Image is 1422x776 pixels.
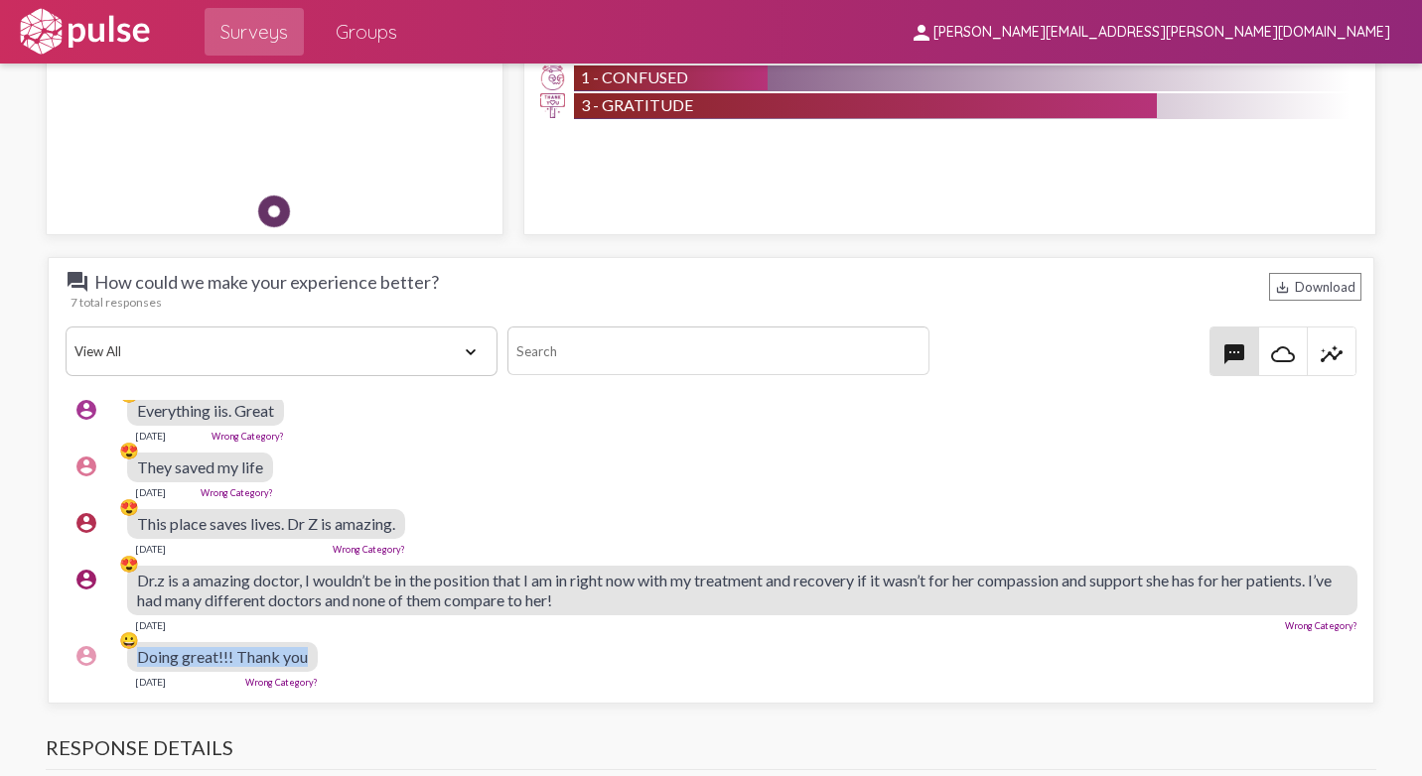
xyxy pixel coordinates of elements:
a: Wrong Category? [212,431,284,442]
span: 1 - Confused [581,67,688,86]
div: [DATE] [135,543,166,555]
span: [PERSON_NAME][EMAIL_ADDRESS][PERSON_NAME][DOMAIN_NAME] [933,24,1390,42]
mat-icon: account_circle [74,644,98,668]
span: Doing great!!! Thank you [137,647,308,666]
h3: Response Details [46,735,1376,770]
a: Groups [320,8,413,56]
mat-icon: textsms [1222,342,1246,366]
mat-icon: person [910,21,933,45]
div: 😀 [119,630,139,650]
span: This place saves lives. Dr Z is amazing. [137,514,395,533]
span: Everything iis. Great [137,401,274,420]
mat-icon: account_circle [74,511,98,535]
div: 😍 [119,497,139,517]
span: How could we make your experience better? [66,270,439,294]
button: [PERSON_NAME][EMAIL_ADDRESS][PERSON_NAME][DOMAIN_NAME] [894,13,1406,50]
div: Download [1269,273,1361,301]
img: Happy [400,38,460,97]
mat-icon: account_circle [74,398,98,422]
a: Wrong Category? [201,487,273,498]
mat-icon: account_circle [74,568,98,591]
a: Wrong Category? [1285,620,1357,631]
div: 😍 [119,554,139,574]
a: Surveys [205,8,304,56]
a: Wrong Category? [245,677,318,688]
input: Search [507,326,928,375]
mat-icon: question_answer [66,270,89,294]
mat-icon: Download [1275,280,1290,295]
span: 3 - Gratitude [581,95,693,114]
img: Confused [540,65,565,90]
img: white-logo.svg [16,7,153,57]
span: Groups [336,14,397,50]
span: Surveys [220,14,288,50]
div: 😍 [119,441,139,460]
div: [DATE] [135,676,166,688]
div: [DATE] [135,619,166,631]
a: Wrong Category? [333,544,405,555]
mat-icon: cloud_queue [1271,342,1295,366]
div: [DATE] [135,430,166,442]
mat-icon: account_circle [74,454,98,478]
div: 7 total responses [71,295,1361,310]
div: [DATE] [135,486,166,498]
span: They saved my life [137,457,263,476]
span: Dr.z is a amazing doctor, I wouldn’t be in the position that I am in right now with my treatment ... [137,571,1332,609]
mat-icon: insights [1320,342,1344,366]
img: Gratitude [540,93,565,118]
